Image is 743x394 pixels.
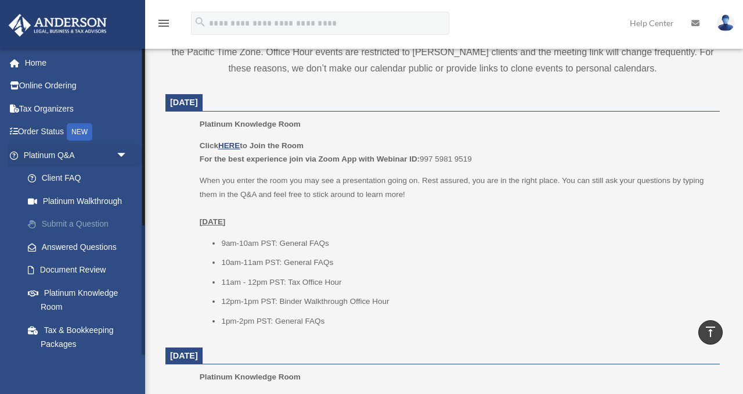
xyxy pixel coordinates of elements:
[200,372,301,381] span: Platinum Knowledge Room
[8,144,145,167] a: Platinum Q&Aarrow_drop_down
[16,281,139,318] a: Platinum Knowledge Room
[200,120,301,128] span: Platinum Knowledge Room
[221,237,712,250] li: 9am-10am PST: General FAQs
[16,189,145,213] a: Platinum Walkthrough
[218,141,240,150] a: HERE
[200,139,712,166] p: 997 5981 9519
[8,120,145,144] a: Order StatusNEW
[200,217,226,226] u: [DATE]
[16,318,145,356] a: Tax & Bookkeeping Packages
[200,155,420,163] b: For the best experience join via Zoom App with Webinar ID:
[704,325,717,339] i: vertical_align_top
[16,235,145,259] a: Answered Questions
[221,275,712,289] li: 11am - 12pm PST: Tax Office Hour
[16,259,145,282] a: Document Review
[170,351,198,360] span: [DATE]
[194,16,207,28] i: search
[5,14,110,37] img: Anderson Advisors Platinum Portal
[8,97,145,120] a: Tax Organizers
[717,15,734,31] img: User Pic
[8,51,145,74] a: Home
[170,98,198,107] span: [DATE]
[16,213,145,236] a: Submit a Question
[221,295,712,309] li: 12pm-1pm PST: Binder Walkthrough Office Hour
[698,320,723,345] a: vertical_align_top
[8,74,145,98] a: Online Ordering
[157,20,171,30] a: menu
[67,123,92,141] div: NEW
[200,174,712,228] p: When you enter the room you may see a presentation going on. Rest assured, you are in the right p...
[116,144,139,167] span: arrow_drop_down
[157,16,171,30] i: menu
[221,314,712,328] li: 1pm-2pm PST: General FAQs
[16,167,145,190] a: Client FAQ
[221,256,712,270] li: 10am-11am PST: General FAQs
[200,141,304,150] b: Click to Join the Room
